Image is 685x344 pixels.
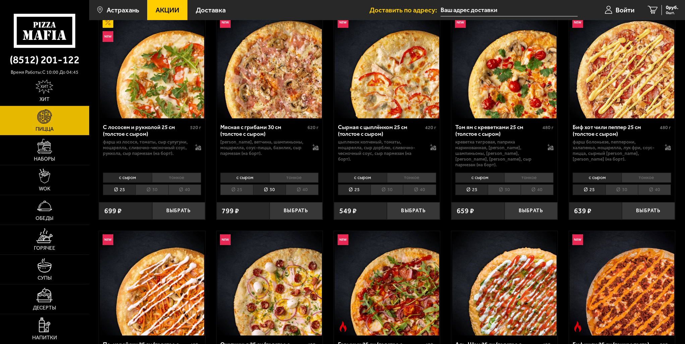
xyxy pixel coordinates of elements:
li: 40 [521,184,554,195]
input: Ваш адрес доставки [441,4,578,16]
li: 30 [370,184,403,195]
button: Выбрать [622,202,675,220]
li: тонкое [622,173,671,183]
img: Акционный [103,17,113,28]
img: Биф хот чили пеппер 25 см (толстое с сыром) [570,14,674,118]
button: Выбрать [152,202,205,220]
span: Обеды [36,216,53,221]
img: С лососем и рукколой 25 см (толстое с сыром) [100,14,205,118]
img: Биф чили 25 см (тонкое тесто) [570,231,674,336]
span: Доставка [196,7,226,13]
span: 420 г [425,125,436,130]
p: фарш из лосося, томаты, сыр сулугуни, моцарелла, сливочно-чесночный соус, руккола, сыр пармезан (... [103,139,188,156]
a: НовинкаОхотничья 25 см (толстое с сыром) [217,231,323,336]
li: 25 [220,184,253,195]
li: с сыром [338,173,387,183]
span: Горячее [34,246,55,251]
li: 40 [638,184,671,195]
span: Акции [156,7,179,13]
li: 40 [403,184,436,195]
p: фарш болоньезе, пепперони, халапеньо, моцарелла, лук фри, соус-пицца, сырный [PERSON_NAME], [PERS... [573,139,658,162]
li: с сыром [103,173,152,183]
li: 25 [338,184,370,195]
span: Астрахань [107,7,139,13]
a: НовинкаБиф хот чили пеппер 25 см (толстое с сыром) [569,14,675,118]
li: 25 [573,184,605,195]
a: НовинкаТом ям с креветками 25 см (толстое с сыром) [451,14,557,118]
div: Сырная с цыплёнком 25 см (толстое с сыром) [338,124,423,137]
img: Новинка [103,234,113,245]
span: 639 ₽ [574,207,592,214]
button: Выбрать [505,202,558,220]
li: тонкое [387,173,436,183]
div: Мясная с грибами 30 см (толстое с сыром) [220,124,306,137]
span: 0 шт. [666,11,678,15]
a: АкционныйНовинкаС лососем и рукколой 25 см (толстое с сыром) [99,14,205,118]
img: Новинка [220,17,231,28]
img: Том ям с креветками 25 см (толстое с сыром) [452,14,557,118]
span: 549 ₽ [339,207,357,214]
li: 25 [455,184,488,195]
img: Охотничья 25 см (толстое с сыром) [217,231,322,336]
p: [PERSON_NAME], ветчина, шампиньоны, моцарелла, соус-пицца, базилик, сыр пармезан (на борт). [220,139,305,156]
img: Новинка [338,17,348,28]
div: Биф хот чили пеппер 25 см (толстое с сыром) [573,124,658,137]
img: Новинка [455,17,466,28]
div: С лососем и рукколой 25 см (толстое с сыром) [103,124,188,137]
a: Аль-Шам 25 см (толстое с сыром) [451,231,557,336]
img: Горыныч 25 см (толстое с сыром) [335,231,439,336]
button: Выбрать [270,202,323,220]
span: 0 руб. [666,5,678,10]
span: 620 г [307,125,319,130]
li: 30 [606,184,638,195]
img: Новинка [572,234,583,245]
li: 30 [135,184,168,195]
li: тонкое [504,173,554,183]
img: Новинка [220,234,231,245]
p: креветка тигровая, паприка маринованная, [PERSON_NAME], шампиньоны, [PERSON_NAME], [PERSON_NAME],... [455,139,540,168]
li: с сыром [455,173,504,183]
span: Супы [38,276,52,281]
a: НовинкаОстрое блюдоГорыныч 25 см (толстое с сыром) [334,231,440,336]
span: 799 ₽ [222,207,239,214]
li: тонкое [269,173,319,183]
img: Острое блюдо [572,321,583,332]
span: 520 г [190,125,201,130]
span: 480 г [660,125,671,130]
span: Пицца [36,127,54,132]
a: НовинкаМясная с грибами 30 см (толстое с сыром) [217,14,323,118]
li: с сыром [573,173,622,183]
img: Мясная с грибами 30 см (толстое с сыром) [217,14,322,118]
li: 25 [103,184,135,195]
span: Наборы [34,157,55,162]
img: Острое блюдо [338,321,348,332]
button: Выбрать [387,202,440,220]
span: Войти [616,7,634,13]
img: Новинка [103,31,113,42]
li: 30 [488,184,520,195]
li: 40 [286,184,319,195]
span: Десерты [33,305,56,310]
a: НовинкаПо-корейски 25 см (толстое с сыром) [99,231,205,336]
p: цыпленок копченый, томаты, моцарелла, сыр дорблю, сливочно-чесночный соус, сыр пармезан (на борт). [338,139,423,162]
a: НовинкаСырная с цыплёнком 25 см (толстое с сыром) [334,14,440,118]
img: Сырная с цыплёнком 25 см (толстое с сыром) [335,14,439,118]
a: НовинкаОстрое блюдоБиф чили 25 см (тонкое тесто) [569,231,675,336]
li: 30 [253,184,286,195]
img: Новинка [572,17,583,28]
span: Доставить по адресу: [369,7,441,13]
img: Аль-Шам 25 см (толстое с сыром) [452,231,557,336]
img: Новинка [338,234,348,245]
span: 659 ₽ [457,207,474,214]
span: 480 г [543,125,554,130]
span: 699 ₽ [104,207,122,214]
div: Том ям с креветками 25 см (толстое с сыром) [455,124,541,137]
li: 40 [168,184,201,195]
li: с сыром [220,173,269,183]
span: Хит [40,97,50,102]
img: По-корейски 25 см (толстое с сыром) [100,231,205,336]
li: тонкое [152,173,201,183]
span: WOK [39,186,50,191]
span: Напитки [32,335,57,340]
